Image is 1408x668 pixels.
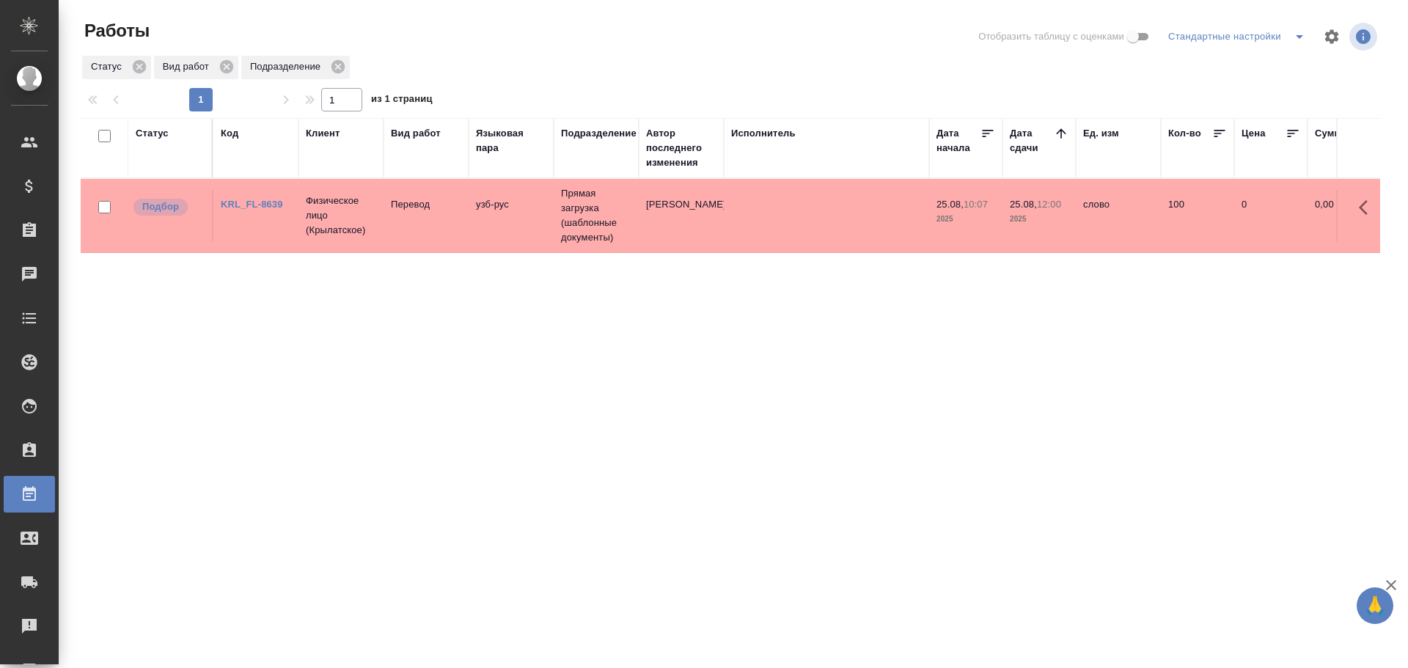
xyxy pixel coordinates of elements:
[1076,190,1161,241] td: слово
[964,199,988,210] p: 10:07
[1350,190,1385,225] button: Здесь прячутся важные кнопки
[241,56,350,79] div: Подразделение
[81,19,150,43] span: Работы
[731,126,796,141] div: Исполнитель
[132,197,205,217] div: Можно подбирать исполнителей
[1083,126,1119,141] div: Ед. изм
[554,179,639,252] td: Прямая загрузка (шаблонные документы)
[646,126,716,170] div: Автор последнего изменения
[163,59,214,74] p: Вид работ
[639,190,724,241] td: [PERSON_NAME]
[1010,212,1068,227] p: 2025
[1161,190,1234,241] td: 100
[476,126,546,155] div: Языковая пара
[142,199,179,214] p: Подбор
[1363,590,1387,621] span: 🙏
[1357,587,1393,624] button: 🙏
[1234,190,1308,241] td: 0
[1037,199,1061,210] p: 12:00
[221,126,238,141] div: Код
[136,126,169,141] div: Статус
[936,212,995,227] p: 2025
[936,199,964,210] p: 25.08,
[371,90,433,111] span: из 1 страниц
[391,126,441,141] div: Вид работ
[91,59,127,74] p: Статус
[1010,126,1054,155] div: Дата сдачи
[561,126,637,141] div: Подразделение
[1242,126,1266,141] div: Цена
[391,197,461,212] p: Перевод
[306,126,340,141] div: Клиент
[936,126,980,155] div: Дата начала
[1349,23,1380,51] span: Посмотреть информацию
[154,56,238,79] div: Вид работ
[221,199,283,210] a: KRL_FL-8639
[978,29,1124,44] span: Отобразить таблицу с оценками
[1314,19,1349,54] span: Настроить таблицу
[1168,126,1201,141] div: Кол-во
[250,59,326,74] p: Подразделение
[1165,25,1314,48] div: split button
[1308,190,1381,241] td: 0,00 ₽
[82,56,151,79] div: Статус
[1010,199,1037,210] p: 25.08,
[1315,126,1346,141] div: Сумма
[469,190,554,241] td: узб-рус
[306,194,376,238] p: Физическое лицо (Крылатское)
